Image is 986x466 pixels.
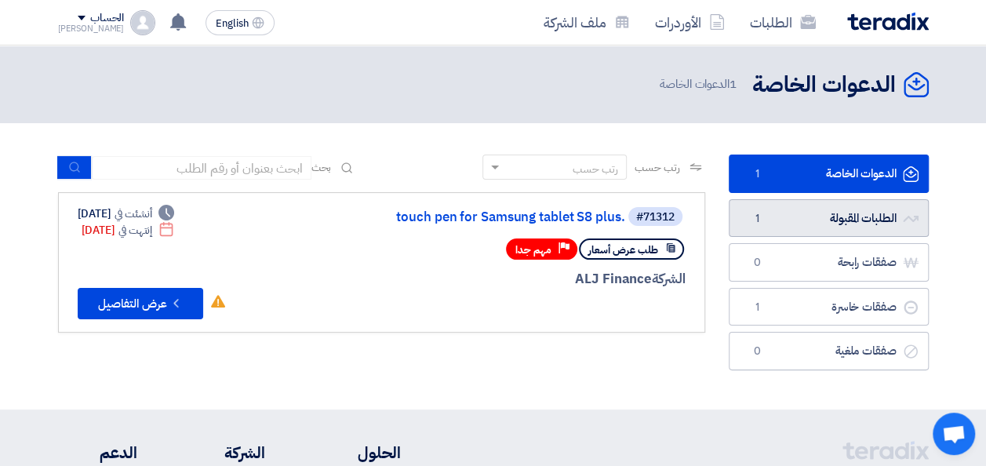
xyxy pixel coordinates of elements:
[748,344,767,359] span: 0
[729,288,929,326] a: صفقات خاسرة1
[652,269,686,289] span: الشركة
[115,206,152,222] span: أنشئت في
[82,222,175,238] div: [DATE]
[78,288,203,319] button: عرض التفاصيل
[729,332,929,370] a: صفقات ملغية0
[58,24,125,33] div: [PERSON_NAME]
[748,211,767,227] span: 1
[729,75,737,93] span: 1
[78,206,175,222] div: [DATE]
[184,441,265,464] li: الشركة
[573,161,618,177] div: رتب حسب
[729,155,929,193] a: الدعوات الخاصة1
[748,166,767,182] span: 1
[308,269,686,289] div: ALJ Finance
[92,156,311,180] input: ابحث بعنوان أو رقم الطلب
[206,10,275,35] button: English
[752,70,896,100] h2: الدعوات الخاصة
[311,159,332,176] span: بحث
[748,300,767,315] span: 1
[635,159,679,176] span: رتب حسب
[729,199,929,238] a: الطلبات المقبولة1
[311,210,625,224] a: touch pen for Samsung tablet S8 plus.
[531,4,642,41] a: ملف الشركة
[660,75,740,93] span: الدعوات الخاصة
[729,243,929,282] a: صفقات رابحة0
[90,12,124,25] div: الحساب
[118,222,152,238] span: إنتهت في
[933,413,975,455] div: Open chat
[515,242,551,257] span: مهم جدا
[216,18,249,29] span: English
[58,441,137,464] li: الدعم
[642,4,737,41] a: الأوردرات
[636,212,675,223] div: #71312
[312,441,401,464] li: الحلول
[748,255,767,271] span: 0
[588,242,658,257] span: طلب عرض أسعار
[130,10,155,35] img: profile_test.png
[847,13,929,31] img: Teradix logo
[737,4,828,41] a: الطلبات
